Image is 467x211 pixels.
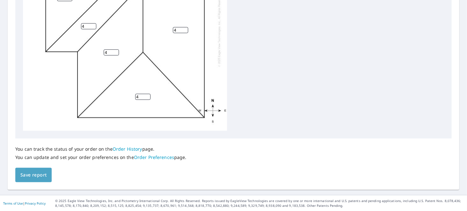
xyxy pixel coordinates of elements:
a: Order History [113,146,142,152]
a: Privacy Policy [25,201,46,206]
a: Terms of Use [3,201,23,206]
span: Save report [20,171,47,179]
p: | [3,201,46,205]
p: You can track the status of your order on the page. [15,146,187,152]
p: © 2025 Eagle View Technologies, Inc. and Pictometry International Corp. All Rights Reserved. Repo... [55,199,464,208]
button: Save report [15,168,52,182]
p: You can update and set your order preferences on the page. [15,154,187,160]
a: Order Preferences [134,154,174,160]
